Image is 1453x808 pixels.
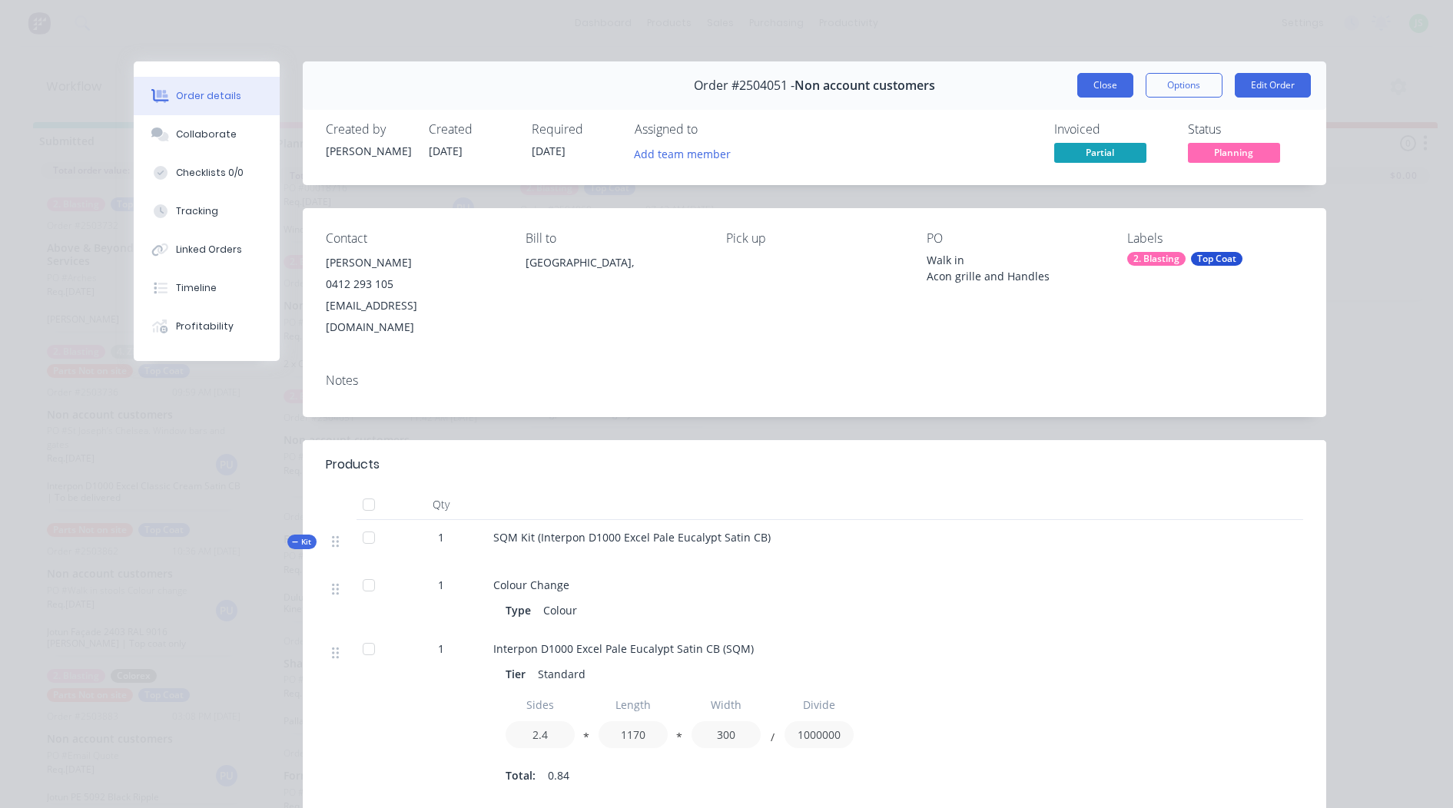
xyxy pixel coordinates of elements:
div: Assigned to [635,122,788,137]
div: Kit [287,535,317,549]
div: Required [532,122,616,137]
button: Add team member [635,143,739,164]
div: [GEOGRAPHIC_DATA], [526,252,702,301]
div: Checklists 0/0 [176,166,244,180]
input: Label [599,691,668,718]
button: Profitability [134,307,280,346]
button: Add team member [625,143,738,164]
button: Edit Order [1235,73,1311,98]
div: Status [1188,122,1303,137]
div: 0412 293 105 [326,273,502,295]
span: Partial [1054,143,1146,162]
button: Linked Orders [134,230,280,269]
div: Linked Orders [176,243,242,257]
span: 1 [438,577,444,593]
input: Label [785,691,854,718]
div: Standard [532,663,592,685]
input: Label [692,691,761,718]
input: Value [785,721,854,748]
div: [PERSON_NAME] [326,143,410,159]
span: Colour Change [493,578,569,592]
div: Created [429,122,513,137]
div: Contact [326,231,502,246]
button: Timeline [134,269,280,307]
div: 2. Blasting [1127,252,1186,266]
div: [EMAIL_ADDRESS][DOMAIN_NAME] [326,295,502,338]
div: Pick up [726,231,902,246]
div: Notes [326,373,1303,388]
div: [PERSON_NAME] [326,252,502,273]
span: Planning [1188,143,1280,162]
input: Value [506,721,575,748]
div: Qty [395,489,487,520]
div: Tracking [176,204,218,218]
div: Bill to [526,231,702,246]
span: Total: [506,767,536,783]
div: Profitability [176,320,234,333]
span: [DATE] [429,144,463,158]
button: Order details [134,77,280,115]
button: Tracking [134,192,280,230]
button: Collaborate [134,115,280,154]
div: Top Coat [1191,252,1242,266]
span: 1 [438,529,444,545]
span: Interpon D1000 Excel Pale Eucalypt Satin CB (SQM) [493,641,754,656]
button: / [765,734,780,746]
input: Value [692,721,761,748]
span: Order #2504051 - [694,78,795,93]
div: Created by [326,122,410,137]
span: 1 [438,641,444,657]
div: Invoiced [1054,122,1169,137]
div: PO [927,231,1103,246]
div: Products [326,455,380,474]
div: [PERSON_NAME]0412 293 105[EMAIL_ADDRESS][DOMAIN_NAME] [326,252,502,338]
div: Colour [537,599,583,621]
span: SQM Kit (Interpon D1000 Excel Pale Eucalypt Satin CB) [493,530,771,545]
div: Collaborate [176,127,237,141]
span: [DATE] [532,144,566,158]
button: Checklists 0/0 [134,154,280,192]
div: Walk in Acon grille and Handles [927,252,1103,284]
button: Planning [1188,143,1280,166]
div: Type [506,599,537,621]
span: Non account customers [795,78,935,93]
span: Kit [292,536,312,548]
input: Label [506,691,575,718]
div: Timeline [176,281,217,295]
input: Value [599,721,668,748]
div: Labels [1127,231,1303,246]
button: Options [1146,73,1222,98]
div: Tier [506,663,532,685]
span: 0.84 [548,767,569,783]
button: Close [1077,73,1133,98]
div: [GEOGRAPHIC_DATA], [526,252,702,273]
div: Order details [176,89,241,103]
